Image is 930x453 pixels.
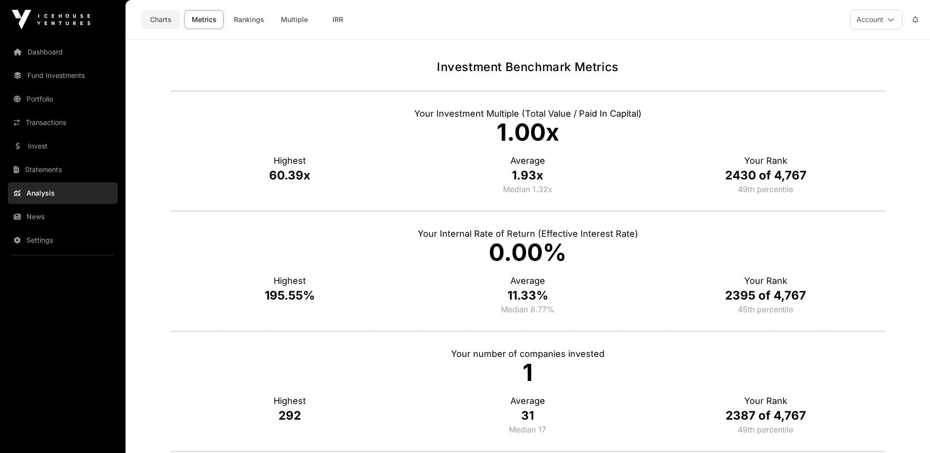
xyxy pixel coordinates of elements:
[647,394,884,408] p: Your Rank
[171,107,885,121] p: Your Investment Multiple (Total Value / Paid In Capital)
[171,154,409,168] p: Highest
[171,241,885,264] p: 0.00%
[738,183,793,195] p: Percentage of investors below this ranking.
[171,361,885,384] p: 1
[318,10,357,29] a: IRR
[647,408,884,424] p: 2387 of 4,767
[409,154,647,168] p: Average
[850,10,903,29] button: Account
[8,229,118,251] a: Settings
[881,406,930,453] iframe: Chat Widget
[409,303,647,315] p: Median 8.77%
[409,168,647,183] p: 1.93x
[171,394,409,408] p: Highest
[171,227,885,241] p: Your Internal Rate of Return (Effective Interest Rate)
[275,10,314,29] a: Multiple
[8,112,118,133] a: Transactions
[184,10,224,29] a: Metrics
[409,288,647,303] p: 11.33%
[171,274,409,288] p: Highest
[171,347,885,361] p: Your number of companies invested
[171,59,885,75] h1: Investment Benchmark Metrics
[738,303,793,315] p: Percentage of investors below this ranking.
[8,206,118,227] a: News
[8,159,118,180] a: Statements
[12,10,90,29] img: Icehouse Ventures Logo
[171,288,409,303] p: 195.55%
[409,394,647,408] p: Average
[409,274,647,288] p: Average
[647,154,884,168] p: Your Rank
[409,424,647,435] p: Median 17
[141,10,180,29] a: Charts
[171,168,409,183] p: 60.39x
[647,288,884,303] p: 2395 of 4,767
[409,183,647,195] p: Median 1.32x
[8,41,118,63] a: Dashboard
[8,65,118,86] a: Fund Investments
[738,424,793,435] p: Percentage of investors below this ranking.
[8,88,118,110] a: Portfolio
[8,182,118,204] a: Analysis
[8,135,118,157] a: Invest
[647,168,884,183] p: 2430 of 4,767
[171,408,409,424] p: 292
[171,121,885,144] p: 1.00x
[409,408,647,424] p: 31
[227,10,271,29] a: Rankings
[647,274,884,288] p: Your Rank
